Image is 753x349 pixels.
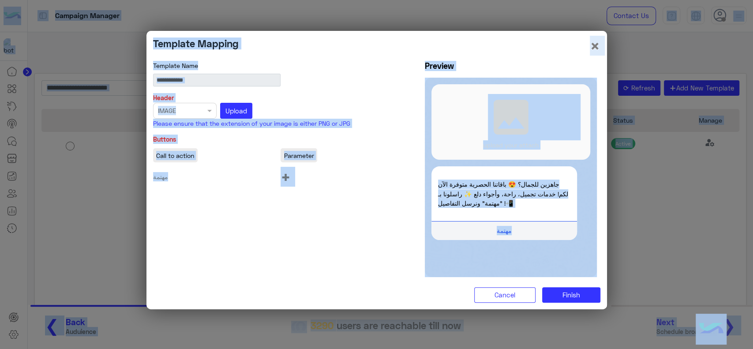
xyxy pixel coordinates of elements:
[438,180,570,208] p: جاهزين للجمال؟ 😍 باقاتنا الحصرية متوفرة الآن لكم! خدمات تجميل، راحة، وأجواء دلع ✨ راسلونا بـ "مهت...
[474,287,536,303] button: Cancel
[153,61,198,70] label: Template Name
[431,84,590,160] div: upload your attach
[542,287,600,303] button: Finish
[425,78,597,277] img: wa-template-preview
[696,314,727,345] img: hulul-logo.png
[590,38,600,54] button: ×
[153,148,198,162] span: Call to action
[281,167,291,187] span: +
[562,291,580,299] span: Finish
[281,148,317,162] span: Parameter
[153,38,239,49] h4: Template Mapping
[220,103,253,119] button: Upload
[225,107,247,115] span: Upload
[425,61,597,71] h5: Preview
[153,120,350,127] span: Please ensure that the extension of your image is either PNG or JPG
[153,173,168,180] span: مهتمة
[153,135,408,144] p: Buttons
[431,221,577,240] button: مهتمة
[442,94,581,140] span: image
[153,93,408,102] p: Header
[494,227,515,234] span: مهتمة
